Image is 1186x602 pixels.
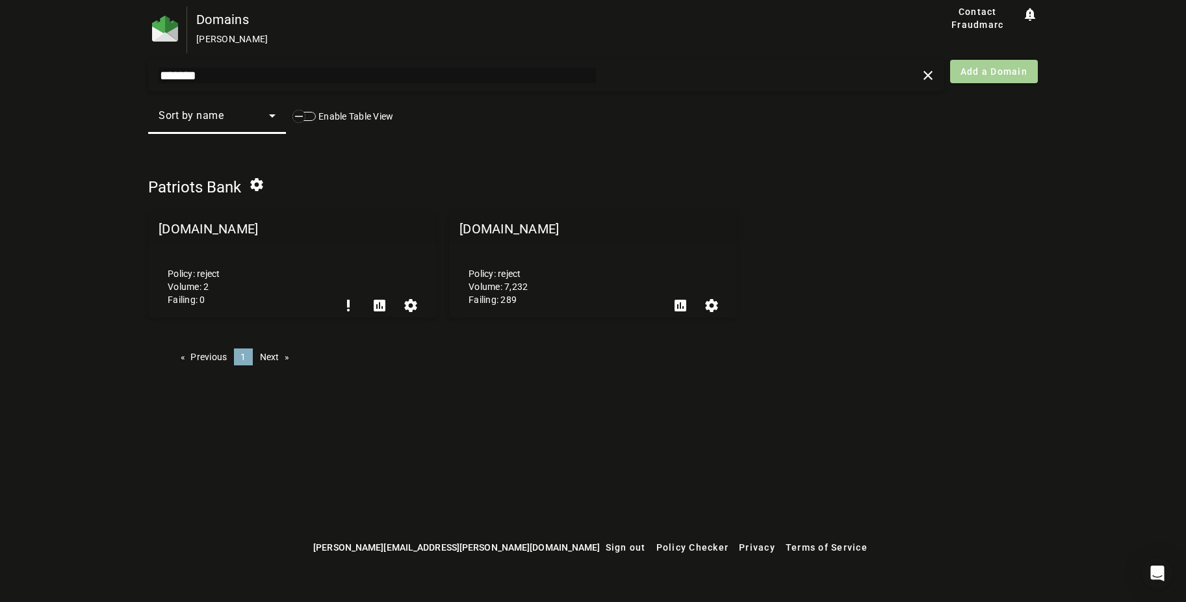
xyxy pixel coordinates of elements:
[159,109,224,122] span: Sort by name
[148,7,1038,53] app-page-header: Domains
[1022,7,1038,22] mat-icon: notification_important
[950,60,1038,83] button: Add a Domain
[786,542,868,553] span: Terms of Service
[196,33,891,46] div: [PERSON_NAME]
[260,352,279,362] span: Next
[665,290,696,321] button: DMARC Report
[938,5,1017,31] span: Contact Fraudmarc
[1142,558,1173,589] div: Open Intercom Messenger
[960,65,1027,78] span: Add a Domain
[240,352,246,362] span: 1
[313,540,600,555] span: [PERSON_NAME][EMAIL_ADDRESS][PERSON_NAME][DOMAIN_NAME]
[933,7,1022,30] button: Contact Fraudmarc
[734,536,780,559] button: Privacy
[606,542,646,553] span: Sign out
[651,536,734,559] button: Policy Checker
[739,542,775,553] span: Privacy
[449,213,737,244] mat-grid-tile-header: [DOMAIN_NAME]
[316,110,393,123] label: Enable Table View
[190,352,227,362] span: Previous
[395,290,426,321] button: Settings
[148,348,1038,365] nav: Pagination
[148,178,241,196] span: Patriots Bank
[459,225,665,306] div: Policy: reject Volume: 7,232 Failing: 289
[600,536,651,559] button: Sign out
[364,290,395,321] button: DMARC Report
[148,213,436,244] mat-grid-tile-header: [DOMAIN_NAME]
[333,290,364,321] button: Set Up
[656,542,729,553] span: Policy Checker
[780,536,873,559] button: Terms of Service
[152,16,178,42] img: Fraudmarc Logo
[696,290,727,321] button: Settings
[196,13,891,26] div: Domains
[158,225,333,306] div: Policy: reject Volume: 2 Failing: 0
